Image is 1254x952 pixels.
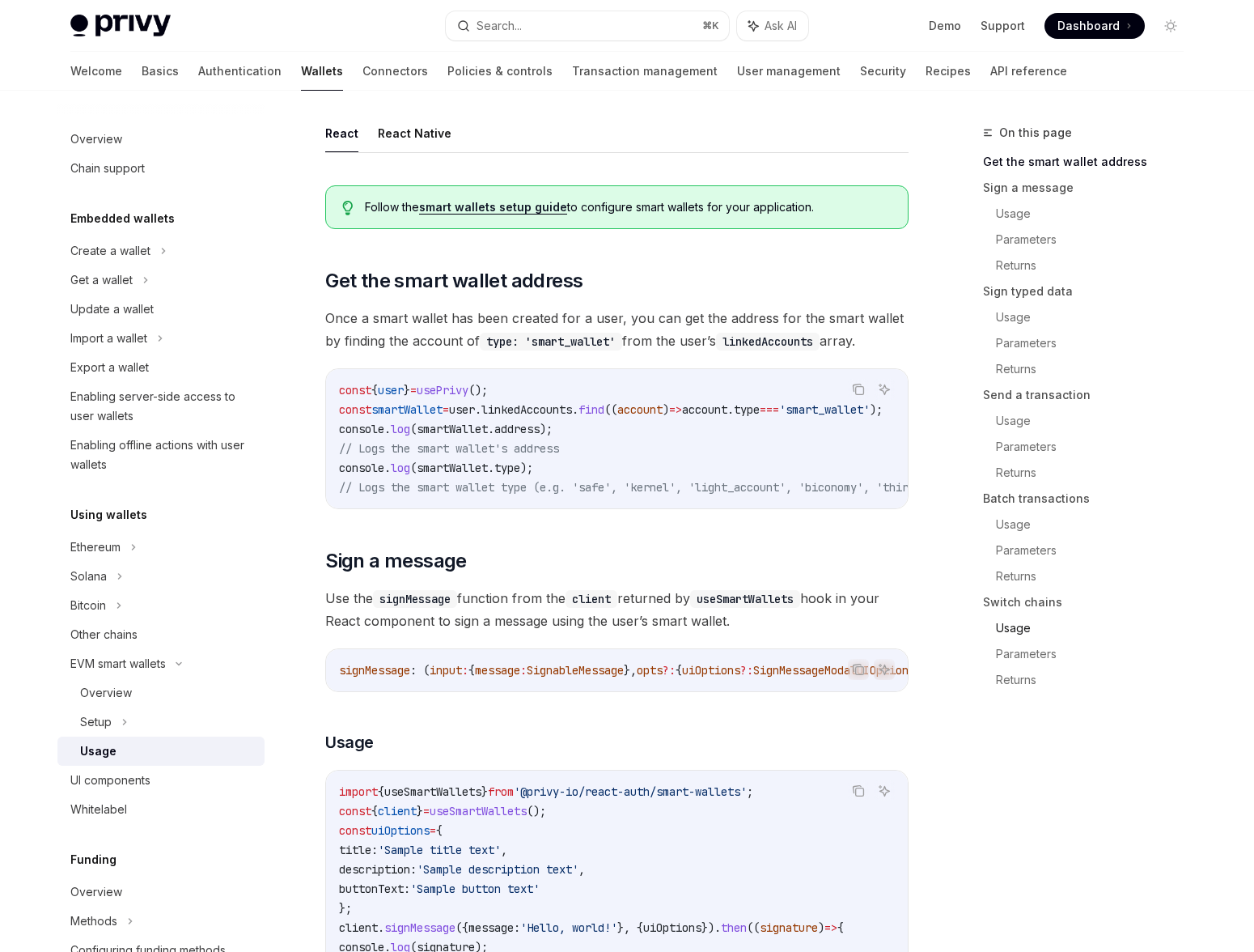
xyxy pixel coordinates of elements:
[874,379,895,400] button: Ask AI
[540,422,553,436] span: );
[999,123,1072,142] span: On this page
[70,912,117,931] div: Methods
[70,241,150,261] div: Create a wallet
[468,920,520,935] span: message:
[779,402,870,417] span: 'smart_wallet'
[617,402,663,417] span: account
[443,402,449,417] span: =
[378,114,451,152] button: React Native
[488,784,514,799] span: from
[1044,13,1145,39] a: Dashboard
[378,383,404,397] span: user
[996,434,1197,460] a: Parameters
[339,823,371,838] span: const
[410,422,417,436] span: (
[996,227,1197,253] a: Parameters
[996,201,1197,227] a: Usage
[475,402,481,417] span: .
[721,920,747,935] span: then
[371,383,378,397] span: {
[480,333,622,351] code: type: 'smart_wallet'
[80,683,132,703] div: Overview
[430,663,462,678] span: input
[70,209,175,228] h5: Embedded wallets
[727,402,734,417] span: .
[514,784,747,799] span: '@privy-io/react-auth/smart-wallets'
[339,784,378,799] span: import
[70,771,150,790] div: UI components
[339,862,417,877] span: description:
[384,920,455,935] span: signMessage
[80,742,117,761] div: Usage
[737,52,841,91] a: User management
[753,663,915,678] span: SignMessageModalUIOptions
[325,114,358,152] button: React
[494,461,520,475] span: type
[996,641,1197,667] a: Parameters
[468,663,475,678] span: {
[663,402,669,417] span: )
[676,663,682,678] span: {
[996,356,1197,382] a: Returns
[417,804,423,818] span: }
[70,130,122,149] div: Overview
[70,436,255,474] div: Enabling offline actions with user wallets
[481,784,488,799] span: }
[527,804,546,818] span: ();
[339,383,371,397] span: const
[926,52,971,91] a: Recipes
[488,461,494,475] span: .
[990,52,1067,91] a: API reference
[419,200,567,215] a: smart wallets setup guide
[996,538,1197,563] a: Parameters
[410,882,540,896] span: 'Sample button text'
[70,270,133,290] div: Get a wallet
[373,590,457,608] code: signMessage
[57,125,265,154] a: Overview
[818,920,824,935] span: )
[325,731,374,754] span: Usage
[520,920,617,935] span: 'Hello, world!'
[384,784,481,799] span: useSmartWallets
[70,567,107,586] div: Solana
[701,920,721,935] span: }).
[70,358,149,377] div: Export a wallet
[455,920,468,935] span: ({
[391,422,410,436] span: log
[410,663,430,678] span: : (
[57,382,265,431] a: Enabling server-side access to user wallets
[520,461,533,475] span: );
[468,383,488,397] span: ();
[57,431,265,479] a: Enabling offline actions with user wallets
[371,804,378,818] span: {
[996,460,1197,486] a: Returns
[983,382,1197,408] a: Send a transaction
[339,804,371,818] span: const
[57,678,265,708] a: Overview
[70,329,147,348] div: Import a wallet
[572,52,718,91] a: Transaction management
[70,654,166,674] div: EVM smart wallets
[874,659,895,680] button: Ask AI
[501,843,507,857] span: ,
[339,882,410,896] span: buttonText:
[378,920,384,935] span: .
[740,663,753,678] span: ?:
[57,353,265,382] a: Export a wallet
[436,823,443,838] span: {
[747,784,753,799] span: ;
[378,784,384,799] span: {
[690,590,800,608] code: useSmartWallets
[423,804,430,818] span: =
[1057,18,1120,34] span: Dashboard
[449,402,475,417] span: user
[342,201,354,215] svg: Tip
[996,330,1197,356] a: Parameters
[760,920,818,935] span: signature
[325,307,909,352] span: Once a smart wallet has been created for a user, you can get the address for the smart wallet by ...
[475,663,520,678] span: message
[378,843,501,857] span: 'Sample title text'
[371,823,430,838] span: uiOptions
[339,422,384,436] span: console
[983,175,1197,201] a: Sign a message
